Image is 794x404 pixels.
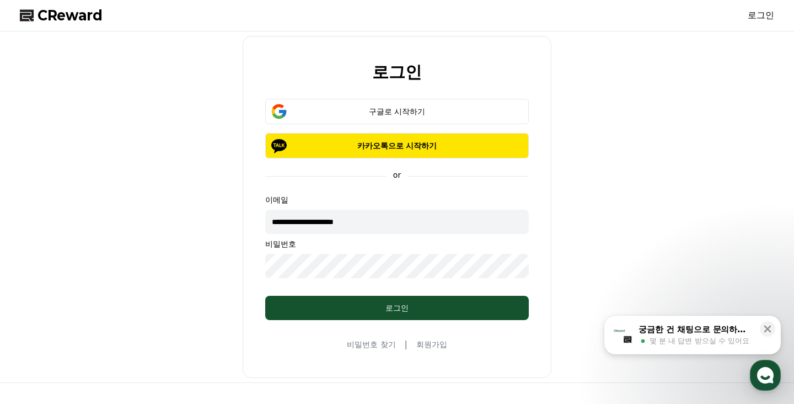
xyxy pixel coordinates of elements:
[170,329,184,338] span: 설정
[265,296,529,320] button: 로그인
[265,133,529,158] button: 카카오톡으로 시작하기
[37,7,103,24] span: CReward
[287,302,507,313] div: 로그인
[372,63,422,81] h2: 로그인
[281,140,513,151] p: 카카오톡으로 시작하기
[748,9,774,22] a: 로그인
[3,312,73,340] a: 홈
[405,338,407,351] span: |
[73,312,142,340] a: 대화
[347,339,395,350] a: 비밀번호 찾기
[101,329,114,338] span: 대화
[281,106,513,117] div: 구글로 시작하기
[416,339,447,350] a: 회원가입
[387,169,407,180] p: or
[20,7,103,24] a: CReward
[35,329,41,338] span: 홈
[265,99,529,124] button: 구글로 시작하기
[265,194,529,205] p: 이메일
[265,238,529,249] p: 비밀번호
[142,312,212,340] a: 설정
